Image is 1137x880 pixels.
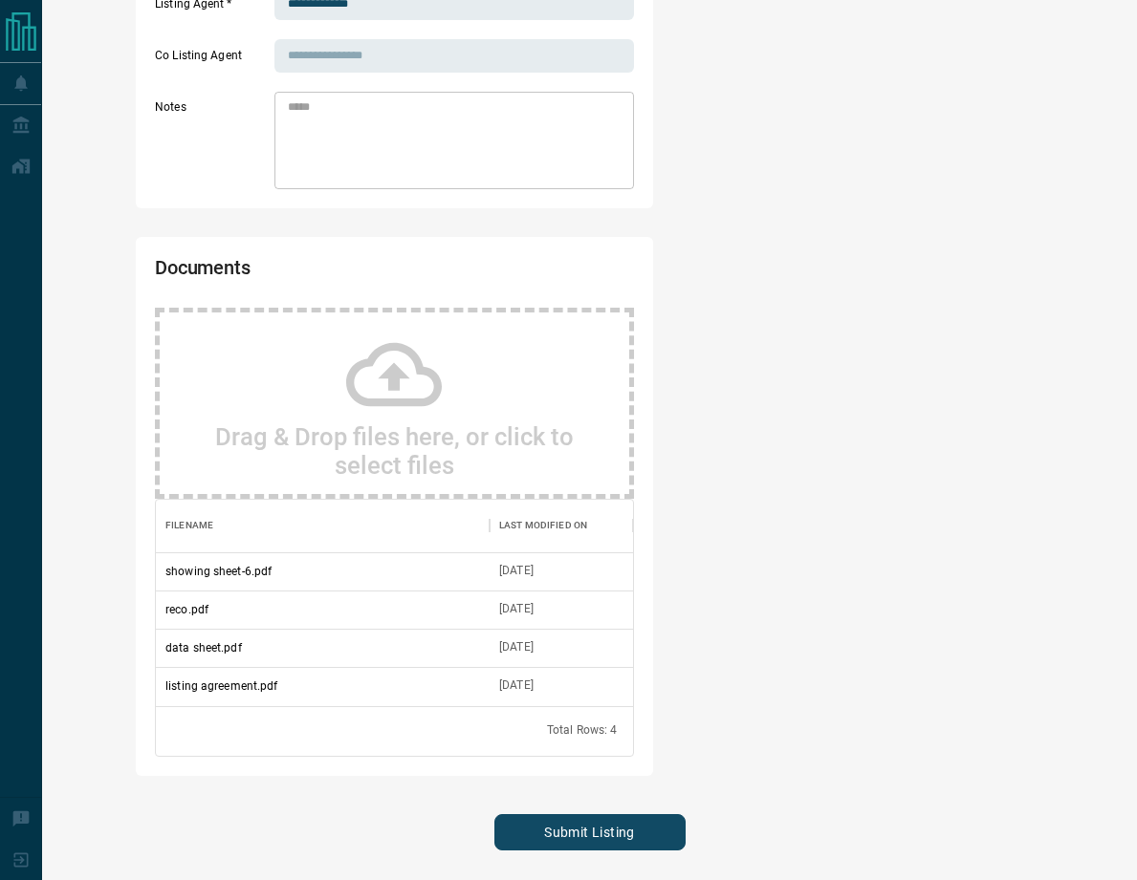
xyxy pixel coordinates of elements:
[499,563,534,579] div: Sep 15, 2025
[499,499,587,552] div: Last Modified On
[156,499,490,552] div: Filename
[155,48,270,73] label: Co Listing Agent
[165,639,242,656] p: data sheet.pdf
[165,563,272,580] p: showing sheet-6.pdf
[490,499,633,552] div: Last Modified On
[179,422,610,480] h2: Drag & Drop files here, or click to select files
[494,814,686,850] button: Submit Listing
[155,308,634,499] div: Drag & Drop files here, or click to select files
[155,256,442,289] h2: Documents
[165,677,277,695] p: listing agreement.pdf
[165,601,208,618] p: reco.pdf
[155,99,270,189] label: Notes
[547,722,618,739] div: Total Rows: 4
[499,677,534,694] div: Sep 15, 2025
[165,499,213,552] div: Filename
[499,601,534,617] div: Sep 15, 2025
[499,639,534,655] div: Sep 15, 2025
